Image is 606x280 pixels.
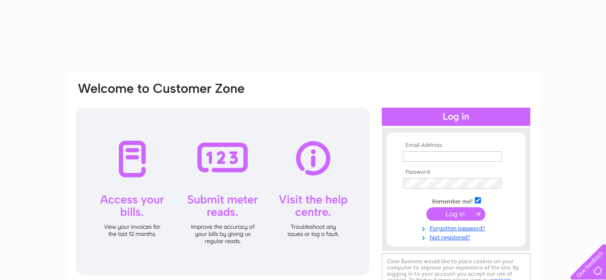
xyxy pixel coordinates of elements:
th: Password: [400,169,512,176]
a: Forgotten password? [403,223,512,232]
a: Not registered? [403,232,512,241]
th: Email Address: [400,142,512,149]
input: Submit [426,207,485,221]
td: Remember me? [400,196,512,205]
